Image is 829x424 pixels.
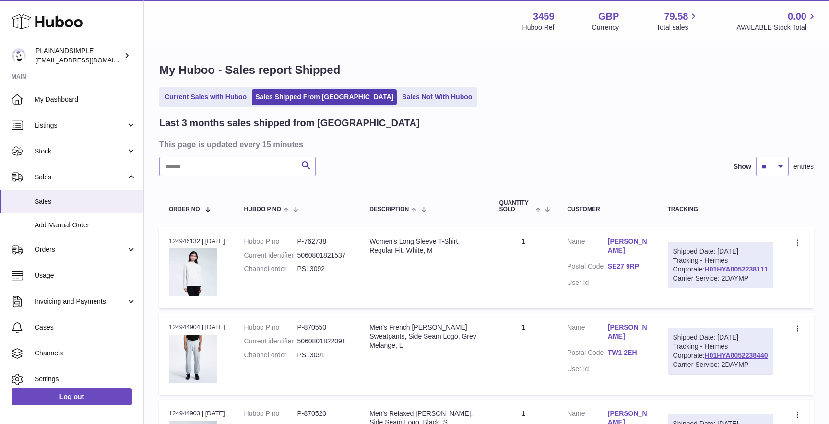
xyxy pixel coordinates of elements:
[567,262,608,273] dt: Postal Code
[169,335,217,383] img: 34591707913207.jpeg
[159,62,814,78] h1: My Huboo - Sales report Shipped
[252,89,397,105] a: Sales Shipped From [GEOGRAPHIC_DATA]
[297,264,350,273] dd: PS13092
[35,173,126,182] span: Sales
[793,162,814,171] span: entries
[656,10,699,32] a: 79.58 Total sales
[244,351,297,360] dt: Channel order
[598,10,619,23] strong: GBP
[489,227,557,308] td: 1
[608,348,649,357] a: TW1 2EH
[36,47,122,65] div: PLAINANDSIMPLE
[673,274,768,283] div: Carrier Service: 2DAYMP
[668,328,773,375] div: Tracking - Hermes Corporate:
[12,388,132,405] a: Log out
[12,48,26,63] img: duco@plainandsimple.com
[297,323,350,332] dd: P-870550
[244,251,297,260] dt: Current identifier
[169,248,217,296] img: 34591682703742.jpeg
[35,323,136,332] span: Cases
[608,323,649,341] a: [PERSON_NAME]
[567,365,608,374] dt: User Id
[489,313,557,394] td: 1
[369,237,480,255] div: Women's Long Sleeve T-Shirt, Regular Fit, White, M
[668,206,773,212] div: Tracking
[159,139,811,150] h3: This page is updated every 15 minutes
[567,278,608,287] dt: User Id
[608,237,649,255] a: [PERSON_NAME]
[297,351,350,360] dd: PS13091
[705,265,768,273] a: H01HYA0052238111
[499,200,533,212] span: Quantity Sold
[369,206,409,212] span: Description
[399,89,475,105] a: Sales Not With Huboo
[169,323,225,331] div: 124944904 | [DATE]
[567,323,608,343] dt: Name
[668,242,773,289] div: Tracking - Hermes Corporate:
[297,251,350,260] dd: 5060801821537
[169,206,200,212] span: Order No
[567,237,608,258] dt: Name
[656,23,699,32] span: Total sales
[608,262,649,271] a: SE27 9RP
[161,89,250,105] a: Current Sales with Huboo
[244,337,297,346] dt: Current identifier
[169,237,225,246] div: 124946132 | [DATE]
[36,56,141,64] span: [EMAIL_ADDRESS][DOMAIN_NAME]
[736,10,817,32] a: 0.00 AVAILABLE Stock Total
[244,323,297,332] dt: Huboo P no
[705,352,768,359] a: H01HYA0052238440
[35,375,136,384] span: Settings
[169,409,225,418] div: 124944903 | [DATE]
[35,147,126,156] span: Stock
[664,10,688,23] span: 79.58
[35,349,136,358] span: Channels
[35,271,136,280] span: Usage
[35,245,126,254] span: Orders
[369,323,480,350] div: Men's French [PERSON_NAME] Sweatpants, Side Seam Logo, Grey Melange, L
[673,360,768,369] div: Carrier Service: 2DAYMP
[159,117,420,130] h2: Last 3 months sales shipped from [GEOGRAPHIC_DATA]
[734,162,751,171] label: Show
[35,121,126,130] span: Listings
[35,297,126,306] span: Invoicing and Payments
[567,348,608,360] dt: Postal Code
[244,237,297,246] dt: Huboo P no
[567,206,648,212] div: Customer
[35,95,136,104] span: My Dashboard
[244,206,281,212] span: Huboo P no
[592,23,619,32] div: Currency
[673,333,768,342] div: Shipped Date: [DATE]
[244,409,297,418] dt: Huboo P no
[533,10,555,23] strong: 3459
[35,221,136,230] span: Add Manual Order
[673,247,768,256] div: Shipped Date: [DATE]
[297,337,350,346] dd: 5060801822091
[736,23,817,32] span: AVAILABLE Stock Total
[522,23,555,32] div: Huboo Ref
[244,264,297,273] dt: Channel order
[788,10,806,23] span: 0.00
[297,409,350,418] dd: P-870520
[297,237,350,246] dd: P-762738
[35,197,136,206] span: Sales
